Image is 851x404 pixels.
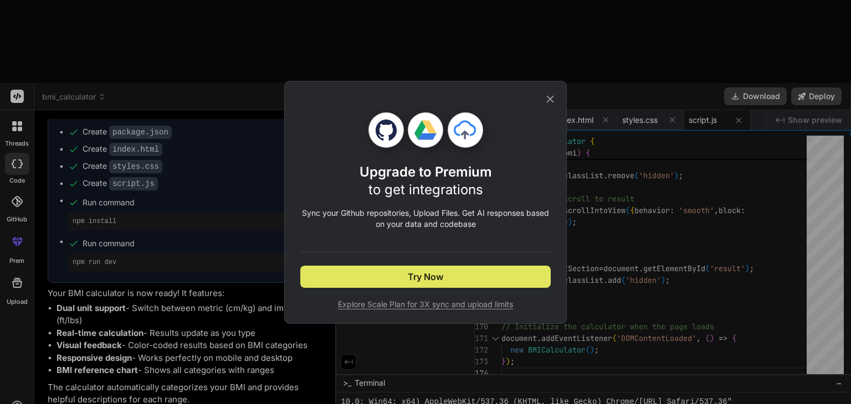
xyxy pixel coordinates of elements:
span: Try Now [408,270,443,283]
p: Sync your Github repositories, Upload Files. Get AI responses based on your data and codebase [300,208,551,230]
span: Explore Scale Plan for 3X sync and upload limits [300,299,551,310]
span: to get integrations [368,182,483,198]
h1: Upgrade to Premium [360,163,492,199]
button: Try Now [300,266,551,288]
